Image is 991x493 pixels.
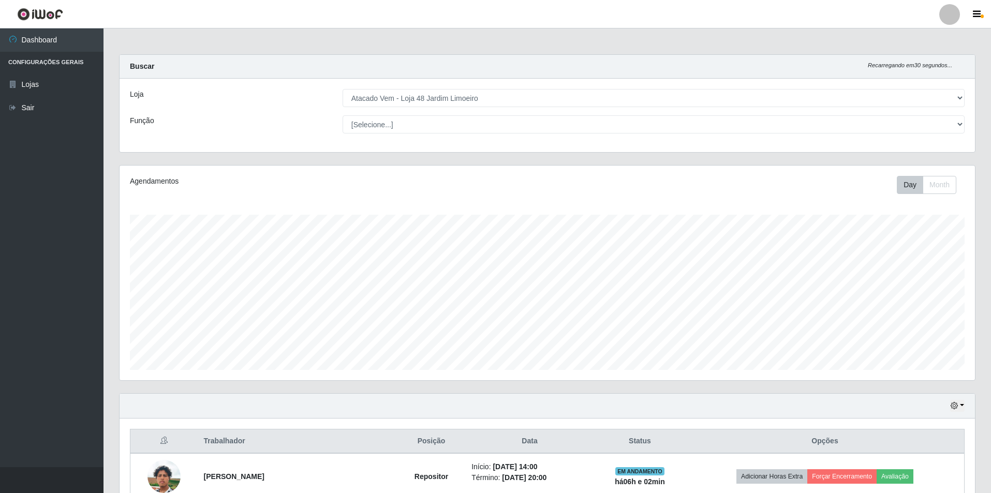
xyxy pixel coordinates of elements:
[615,467,664,475] span: EM ANDAMENTO
[502,473,546,482] time: [DATE] 20:00
[17,8,63,21] img: CoreUI Logo
[397,429,465,454] th: Posição
[465,429,594,454] th: Data
[198,429,397,454] th: Trabalhador
[736,469,807,484] button: Adicionar Horas Extra
[807,469,877,484] button: Forçar Encerramento
[897,176,965,194] div: Toolbar with button groups
[493,462,537,471] time: [DATE] 14:00
[130,115,154,126] label: Função
[130,176,469,187] div: Agendamentos
[877,469,913,484] button: Avaliação
[897,176,923,194] button: Day
[415,472,448,481] strong: Repositor
[868,62,952,68] i: Recarregando em 30 segundos...
[204,472,264,481] strong: [PERSON_NAME]
[923,176,956,194] button: Month
[130,89,143,100] label: Loja
[615,477,665,486] strong: há 06 h e 02 min
[471,472,588,483] li: Término:
[130,62,154,70] strong: Buscar
[594,429,686,454] th: Status
[686,429,964,454] th: Opções
[897,176,956,194] div: First group
[471,461,588,472] li: Início:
